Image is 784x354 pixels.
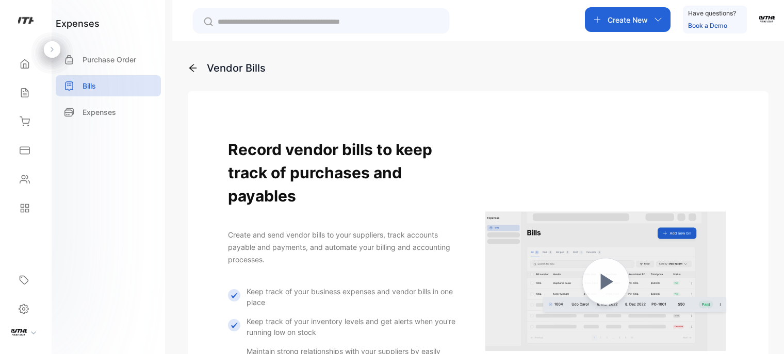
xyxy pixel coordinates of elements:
[56,16,100,30] h1: expenses
[688,22,727,29] a: Book a Demo
[56,75,161,96] a: Bills
[741,311,784,354] iframe: LiveChat chat widget
[228,230,450,264] span: Create and send vendor bills to your suppliers, track accounts payable and payments, and automate...
[207,60,266,76] div: Vendor Bills
[228,138,464,208] h1: Record vendor bills to keep track of purchases and payables
[585,7,671,32] button: Create New
[11,324,27,339] img: profile
[56,102,161,123] a: Expenses
[759,10,775,26] img: avatar
[18,13,34,29] img: logo
[228,289,240,301] img: Icon
[688,8,736,19] p: Have questions?
[83,54,136,65] p: Purchase Order
[247,316,464,338] p: Keep track of your inventory levels and get alerts when you're running low on stock
[83,80,96,91] p: Bills
[56,49,161,70] a: Purchase Order
[228,319,240,331] img: Icon
[608,14,648,25] p: Create New
[83,107,116,117] p: Expenses
[247,286,464,308] p: Keep track of your business expenses and vendor bills in one place
[759,7,775,32] button: avatar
